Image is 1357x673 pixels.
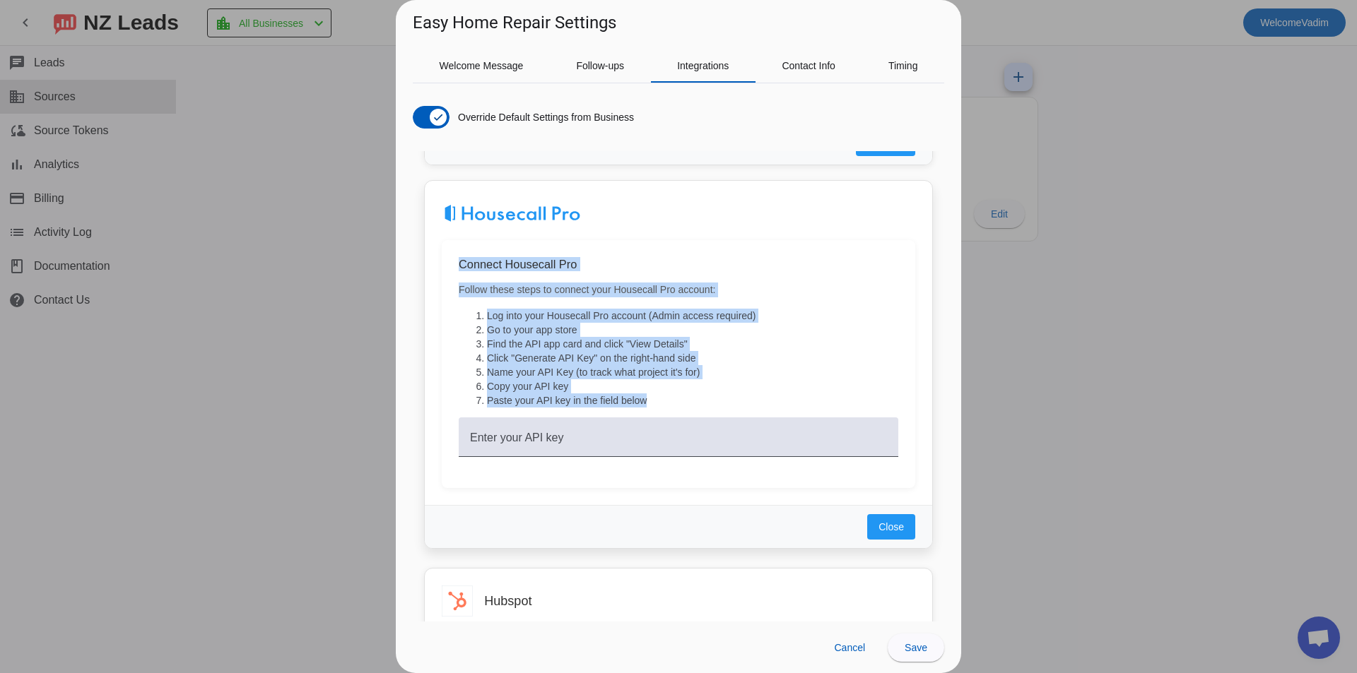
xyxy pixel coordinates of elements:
[459,257,898,271] h3: Connect Housecall Pro
[867,514,915,540] button: Close
[484,594,531,608] h3: Hubspot
[888,633,944,662] button: Save
[487,393,898,407] li: Paste your API key in the field below
[470,431,564,443] mat-label: Enter your API key
[823,633,876,662] button: Cancel
[487,351,898,365] li: Click "Generate API Key" on the right-hand side
[487,309,898,323] li: Log into your Housecall Pro account (Admin access required)
[879,520,904,534] span: Close
[905,642,927,653] span: Save
[413,11,616,34] h1: Easy Home Repair Settings
[834,642,865,653] span: Cancel
[440,61,524,71] span: Welcome Message
[576,61,624,71] span: Follow-ups
[459,282,898,297] p: Follow these steps to connect your Housecall Pro account:
[782,61,835,71] span: Contact Info
[677,61,729,71] span: Integrations
[487,337,898,351] li: Find the API app card and click "View Details"
[442,585,473,617] img: Hubspot
[487,323,898,337] li: Go to your app store
[487,365,898,379] li: Name your API Key (to track what project it's for)
[455,110,634,124] label: Override Default Settings from Business
[888,61,918,71] span: Timing
[487,379,898,393] li: Copy your API key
